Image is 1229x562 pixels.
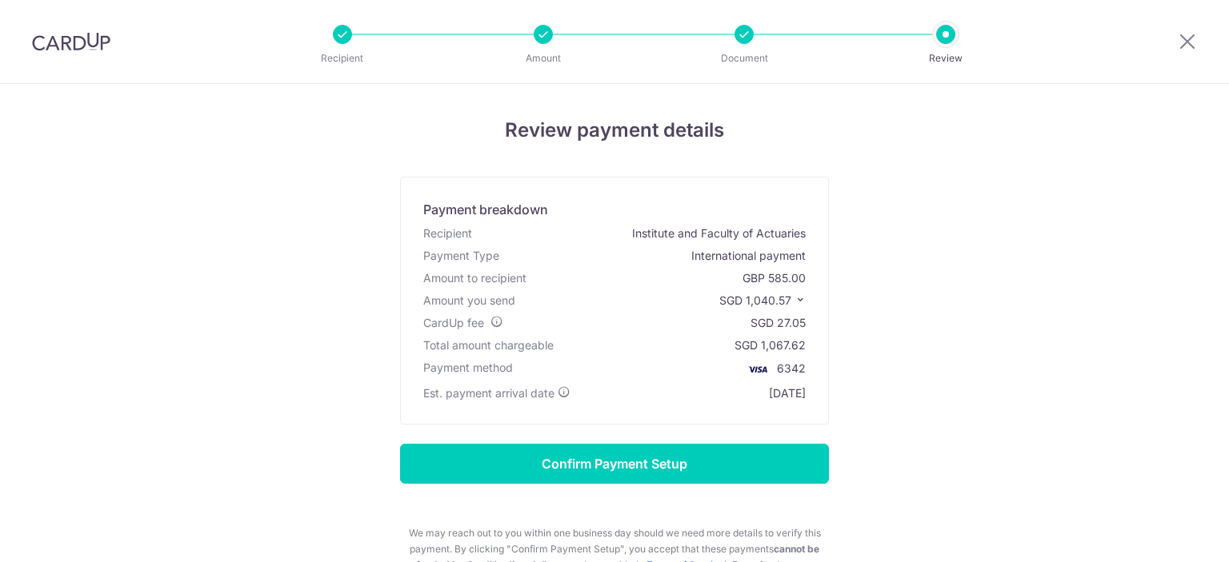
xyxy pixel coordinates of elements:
input: Confirm Payment Setup [400,444,829,484]
iframe: Opens a widget where you can find more information [1127,514,1213,554]
div: Est. payment arrival date [423,385,570,401]
div: GBP 585.00 [743,270,806,286]
div: [DATE] [769,385,806,401]
h4: Review payment details [146,116,1083,145]
div: Institute and Faculty of Actuaries [632,225,806,241]
span: SGD 1,040.57 [719,293,791,307]
div: Recipient [423,225,472,241]
span: CardUp fee [423,316,484,329]
div: Payment method [423,360,513,379]
div: Payment breakdown [423,200,548,219]
div: SGD 27.05 [751,315,806,331]
p: Recipient [283,50,402,66]
div: Amount you send [423,293,515,309]
div: International payment [691,248,806,264]
img: <span class="translation_missing" title="translation missing: en.account_steps.new_confirm_form.b... [742,360,774,379]
p: Document [685,50,803,66]
p: Review [887,50,1005,66]
img: CardUp [32,32,110,51]
p: Amount [484,50,602,66]
span: 6342 [777,361,806,375]
p: SGD 1,040.57 [719,293,806,309]
div: Amount to recipient [423,270,526,286]
span: Total amount chargeable [423,338,554,352]
div: SGD 1,067.62 [735,337,806,353]
span: translation missing: en.account_steps.new_confirm_form.xb_payment.header.payment_type [423,249,499,262]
